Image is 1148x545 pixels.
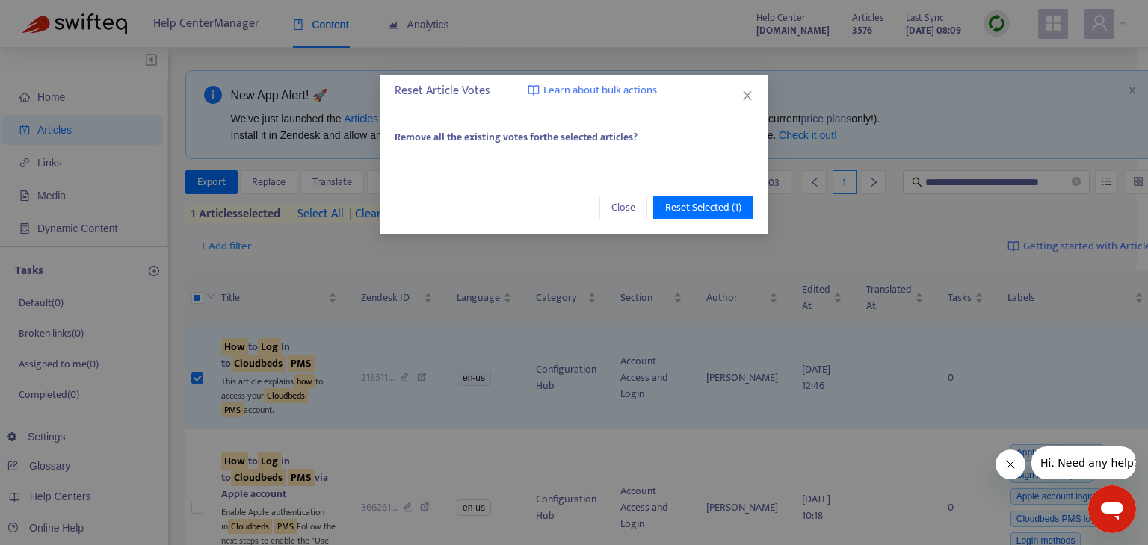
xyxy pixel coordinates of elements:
span: Hi. Need any help? [9,10,108,22]
span: close [741,90,753,102]
iframe: Mensaje de la compañía [1031,446,1136,479]
span: Reset Selected (1) [665,199,741,216]
iframe: Cerrar mensaje [996,449,1025,479]
button: Close [599,196,647,219]
img: image-link [528,84,540,96]
button: Reset Selected (1) [653,196,753,219]
span: Learn about bulk actions [543,82,657,99]
div: Remove all the existing votes for the selected articles ? [395,129,753,146]
a: Learn about bulk actions [528,82,657,99]
span: Close [611,199,635,216]
div: Reset Article Votes [395,82,753,100]
iframe: Botón para iniciar la ventana de mensajería [1088,485,1136,533]
button: Close [739,87,756,104]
